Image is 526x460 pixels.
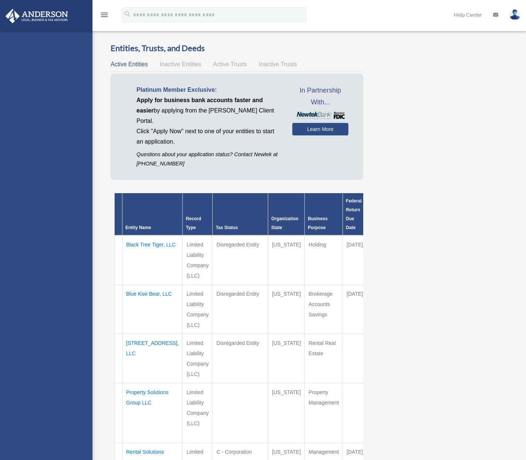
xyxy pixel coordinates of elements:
td: Disregarded Entity [213,235,268,285]
span: In Partnership With... [292,85,349,108]
td: Holding [305,235,343,285]
td: Limited Liability Company (LLC) [183,285,213,334]
p: Platinum Member Exclusive: [136,85,281,95]
i: search [124,10,132,18]
th: Tax Status [213,193,268,235]
a: Learn More [292,123,349,135]
span: Active Trusts [213,61,247,67]
span: Inactive Trusts [259,61,297,67]
img: NewtekBankLogoSM.png [296,112,345,119]
td: Property Management [305,383,343,443]
td: [US_STATE] [268,383,305,443]
td: [US_STATE] [268,334,305,383]
td: Brokerage Accounts Savings [305,285,343,334]
span: Active Entities [111,61,148,67]
p: by applying from the [PERSON_NAME] Client Portal. [136,95,281,126]
th: Organization State [268,193,305,235]
td: Black Tree Tiger, LLC [122,235,183,285]
span: Apply for business bank accounts faster and easier [136,97,263,114]
td: Disregarded Entity [213,285,268,334]
a: menu [100,13,109,19]
td: Limited Liability Company (LLC) [183,235,213,285]
h3: Entities, Trusts, and Deeds [111,43,363,54]
td: Disregarded Entity [213,334,268,383]
th: Business Purpose [305,193,343,235]
td: Limited Liability Company (LLC) [183,334,213,383]
i: menu [100,10,109,19]
td: [DATE] [343,285,367,334]
span: Inactive Entities [160,61,201,67]
td: Blue Kiwi Bear, LLC [122,285,183,334]
img: Anderson Advisors Platinum Portal [3,9,70,23]
td: [US_STATE] [268,285,305,334]
td: [US_STATE] [268,235,305,285]
td: Limited Liability Company (LLC) [183,383,213,443]
img: User Pic [509,9,520,20]
td: Property Solutions Group LLC [122,383,183,443]
td: [DATE] [343,235,367,285]
td: Rental Real Estate [305,334,343,383]
p: Questions about your application status? Contact Newtek at [PHONE_NUMBER] [136,150,281,168]
th: Record Type [183,193,213,235]
th: Federal Return Due Date [343,193,367,235]
th: Entity Name [122,193,183,235]
td: [STREET_ADDRESS], LLC [122,334,183,383]
p: Click "Apply Now" next to one of your entities to start an application. [136,126,281,147]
